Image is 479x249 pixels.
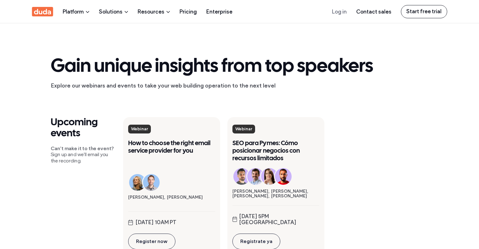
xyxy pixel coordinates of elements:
[246,167,265,186] img: Headshot of Peter Raventós
[271,194,307,199] div: [PERSON_NAME]
[167,195,203,200] div: [PERSON_NAME]
[51,145,116,164] p: Sign up and we'll email you the recording.
[401,5,447,18] a: Start free trial
[135,219,176,225] p: [DATE] 10AM PT
[232,125,255,133] div: webinar
[232,189,270,194] div: [PERSON_NAME]
[51,117,116,139] h3: Upcoming events
[239,213,319,225] p: [DATE] 5PM [GEOGRAPHIC_DATA]
[128,195,165,200] div: [PERSON_NAME]
[232,140,319,162] div: SEO para Pymes: Cómo posicionar negocios con recursos limitados
[142,173,161,192] img: Headshot of Robert Brandl
[128,125,151,133] div: webinar
[51,58,373,76] span: Gain unique insights from top speakers
[274,167,293,186] img: Headshot of Sergio Somoza
[332,0,347,23] a: Log in
[128,140,215,155] div: How to choose the right email service provider for you
[356,0,391,23] a: Contact sales
[232,167,251,186] img: Headshot of David Carrasco
[271,189,308,194] div: [PERSON_NAME]
[51,145,114,151] span: Can't make it to the event?
[128,173,147,192] img: Headshot of Jenna Tiffany
[232,194,270,199] div: [PERSON_NAME]
[260,167,279,186] img: Headshot of Rocío Santamaría
[51,82,276,89] strong: Explore our webinars and events to take your web building operation to the next level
